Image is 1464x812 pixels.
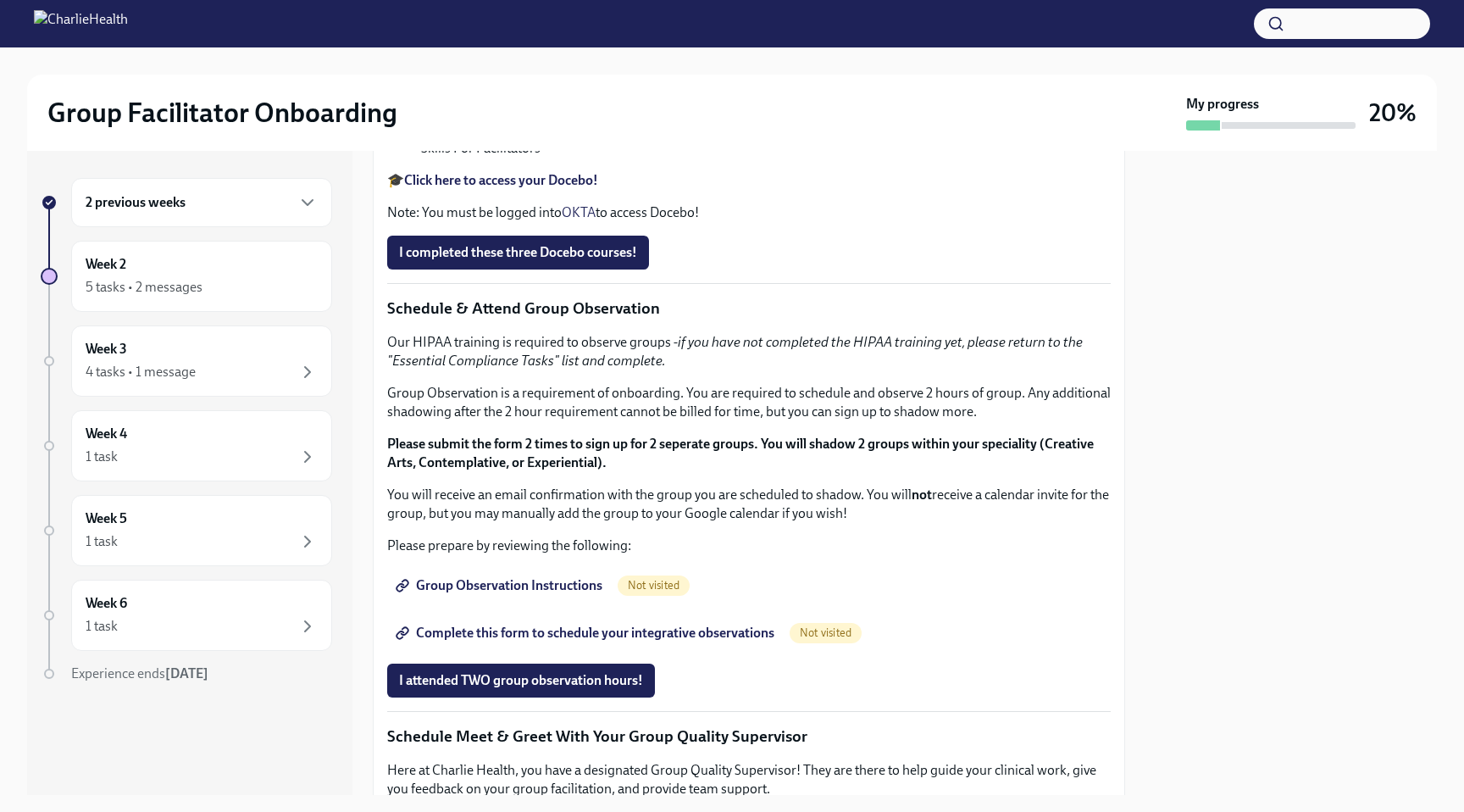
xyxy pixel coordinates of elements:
p: You will receive an email confirmation with the group you are scheduled to shadow. You will recei... [387,486,1111,523]
span: Group Observation Instructions [399,577,602,594]
div: 1 task [86,617,118,636]
div: 4 tasks • 1 message [86,363,196,381]
p: 🎓 [387,171,1111,190]
a: Week 51 task [41,495,332,566]
strong: Please submit the form 2 times to sign up for 2 seperate groups. You will shadow 2 groups within ... [387,436,1094,470]
div: 1 task [86,532,118,551]
a: Complete this form to schedule your integrative observations [387,616,786,650]
p: Please prepare by reviewing the following: [387,537,1111,555]
p: Schedule Meet & Greet With Your Group Quality Supervisor [387,726,1111,748]
h3: 20% [1369,97,1417,128]
strong: My progress [1186,95,1259,114]
p: Here at Charlie Health, you have a designated Group Quality Supervisor! They are there to help gu... [387,761,1111,798]
span: Experience ends [71,665,208,681]
span: I completed these three Docebo courses! [399,244,637,261]
span: Not visited [618,579,690,592]
span: Not visited [790,626,862,639]
a: OKTA [562,204,596,220]
h6: 2 previous weeks [86,193,186,212]
div: 5 tasks • 2 messages [86,278,202,297]
a: Week 61 task [41,580,332,651]
p: Schedule & Attend Group Observation [387,298,1111,320]
h2: Group Facilitator Onboarding [47,96,397,130]
a: Week 41 task [41,410,332,481]
span: I attended TWO group observation hours! [399,672,643,689]
a: Click here to access your Docebo! [404,172,598,188]
strong: not [912,487,932,503]
p: Note: You must be logged into to access Docebo! [387,203,1111,222]
div: 1 task [86,448,118,466]
h6: Week 3 [86,340,127,359]
span: Complete this form to schedule your integrative observations [399,625,774,642]
p: Group Observation is a requirement of onboarding. You are required to schedule and observe 2 hour... [387,384,1111,421]
button: I completed these three Docebo courses! [387,236,649,270]
p: Our HIPAA training is required to observe groups - [387,333,1111,370]
img: CharlieHealth [34,10,128,37]
h6: Week 4 [86,425,127,443]
a: Week 25 tasks • 2 messages [41,241,332,312]
a: Group Observation Instructions [387,569,614,603]
h6: Week 2 [86,255,126,274]
strong: [DATE] [165,665,208,681]
em: if you have not completed the HIPAA training yet, please return to the "Essential Compliance Task... [387,334,1083,369]
div: 2 previous weeks [71,178,332,227]
button: I attended TWO group observation hours! [387,664,655,698]
h6: Week 6 [86,594,127,613]
a: Week 34 tasks • 1 message [41,325,332,397]
h6: Week 5 [86,509,127,528]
